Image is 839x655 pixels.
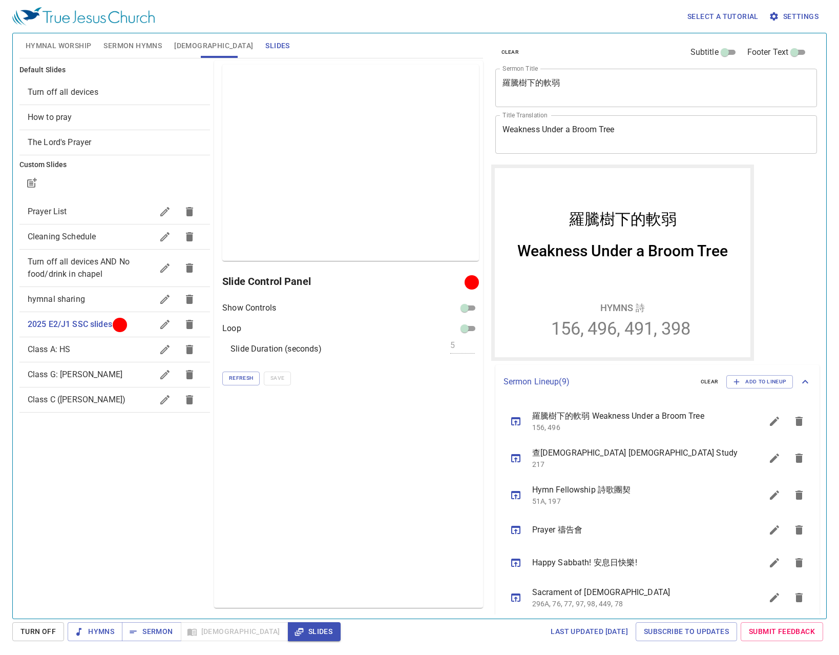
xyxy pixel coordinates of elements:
span: [DEMOGRAPHIC_DATA] [174,39,253,52]
span: Slides [265,39,289,52]
p: 217 [532,459,738,469]
span: Slides [296,625,332,638]
span: Footer Text [747,46,789,58]
span: Sermon Hymns [103,39,162,52]
textarea: Weakness Under a Broom Tree [502,125,810,144]
span: clear [501,48,519,57]
button: Refresh [222,372,260,385]
span: clear [701,377,719,386]
span: Turn off all devices AND No food/drink in chapel [28,257,130,279]
span: Cleaning Schedule [28,232,96,241]
div: Sermon Lineup(9)clearAdd to Lineup [495,365,820,399]
div: hymnal sharing [19,287,210,312]
div: Class C ([PERSON_NAME]) [19,387,210,412]
span: Add to Lineup [733,377,786,386]
div: 2025 E2/J1 SSC slides [19,312,210,337]
p: Loop [222,322,241,335]
p: Slide Duration (seconds) [230,343,322,355]
button: Turn Off [12,622,64,641]
p: Preview Only [329,158,371,168]
p: 51A, 197 [532,496,738,506]
button: Add to Lineup [726,375,793,388]
span: Select a tutorial [687,10,759,23]
button: Hymns [68,622,122,641]
span: Settings [771,10,819,23]
button: Sermon [122,622,181,641]
span: Sacrament of [DEMOGRAPHIC_DATA] [532,586,738,599]
p: 296A, 76, 77, 97, 98, 449, 78 [532,599,738,609]
img: True Jesus Church [12,7,155,26]
div: Turn off all devices [19,80,210,105]
span: Subscribe to Updates [644,625,729,638]
span: Last updated [DATE] [551,625,628,638]
span: 2025 E2/J1 SSC slides [28,319,112,329]
h6: Default Slides [19,65,210,76]
span: Class A: HS [28,344,71,354]
span: Happy Sabbath! 安息日快樂! [532,557,738,569]
div: Turn off all devices AND No food/drink in chapel [19,250,210,286]
span: 羅騰樹下的軟弱 Weakness Under a Broom Tree [532,410,738,422]
span: Refresh [229,374,253,383]
iframe: from-child [491,165,754,361]
span: Hymns [76,625,114,638]
span: Class C (Wang) [28,395,125,404]
span: [object Object] [28,112,72,122]
span: Prayer List [28,207,67,216]
p: Show Controls [222,302,276,314]
span: Hymnal Worship [26,39,92,52]
a: Last updated [DATE] [547,622,632,641]
button: Settings [767,7,823,26]
span: Submit Feedback [749,625,815,638]
span: Hymn Fellowship 詩歌團契 [532,484,738,496]
span: [object Object] [28,87,98,97]
a: Subscribe to Updates [636,622,737,641]
div: Class A: HS [19,337,210,362]
button: Select a tutorial [683,7,763,26]
h6: Slide Control Panel [222,273,468,290]
a: Submit Feedback [741,622,823,641]
div: Class G: [PERSON_NAME] [19,362,210,387]
div: How to pray [19,105,210,130]
span: Class G: Elijah [28,370,122,379]
span: Prayer 禱告會 [532,524,738,536]
span: hymnal sharing [28,294,85,304]
span: Sermon [130,625,173,638]
h6: Custom Slides [19,159,210,171]
div: Cleaning Schedule [19,224,210,249]
p: 156, 496 [532,422,738,433]
span: 查[DEMOGRAPHIC_DATA] [DEMOGRAPHIC_DATA] Study [532,447,738,459]
div: Prayer List [19,199,210,224]
textarea: 羅騰樹下的軟弱 [502,78,810,97]
div: The Lord's Prayer [19,130,210,155]
span: [object Object] [28,137,92,147]
button: clear [695,376,725,388]
span: Subtitle [690,46,719,58]
button: clear [495,46,526,58]
span: Turn Off [20,625,56,638]
button: Slides [288,622,341,641]
p: Sermon Lineup ( 9 ) [504,376,693,388]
